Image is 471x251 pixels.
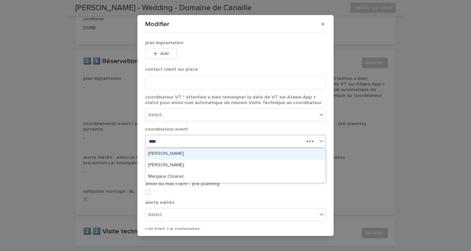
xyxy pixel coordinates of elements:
div: Margaux Cloarec [146,171,325,183]
button: Add [145,48,177,59]
span: contact client sur place [145,67,198,72]
p: Modifier [145,20,169,28]
span: alerte météo [145,200,175,205]
span: envoi du mail client - pré-planning [145,182,220,186]
div: Select... [148,112,165,118]
span: plan implantation [145,41,183,45]
span: coordinateur event [145,127,188,132]
div: Select... [148,211,165,218]
span: call brief J-4 partenaires [145,227,200,231]
span: coordinateur VT * attention a bien renseigner la date de VT sur Atawa-App + statut pour envoi mai... [145,95,322,105]
div: Gautier Roulee [146,160,325,171]
div: Gauthier Rouland [146,148,325,160]
span: Add [160,51,168,56]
